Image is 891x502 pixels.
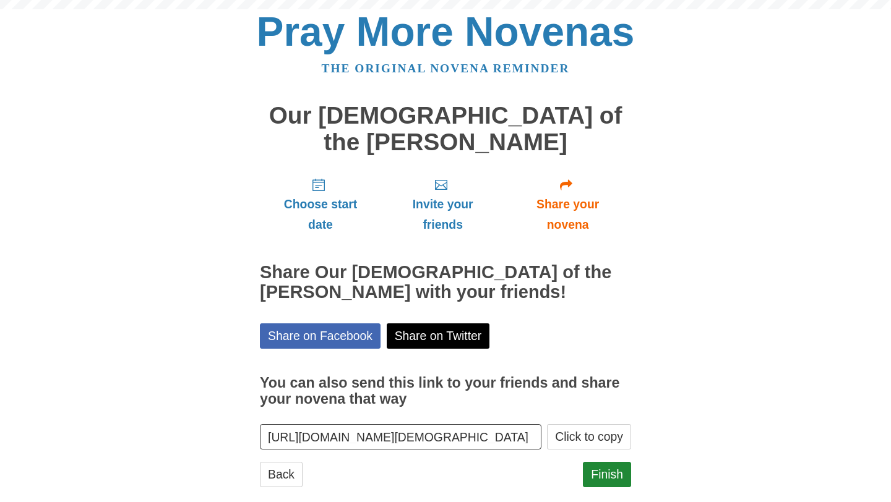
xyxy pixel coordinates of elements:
[260,375,631,407] h3: You can also send this link to your friends and share your novena that way
[517,194,619,235] span: Share your novena
[504,168,631,241] a: Share your novena
[260,323,381,349] a: Share on Facebook
[260,263,631,302] h2: Share Our [DEMOGRAPHIC_DATA] of the [PERSON_NAME] with your friends!
[381,168,504,241] a: Invite your friends
[272,194,369,235] span: Choose start date
[260,103,631,155] h1: Our [DEMOGRAPHIC_DATA] of the [PERSON_NAME]
[394,194,492,235] span: Invite your friends
[322,62,570,75] a: The original novena reminder
[260,168,381,241] a: Choose start date
[260,462,303,487] a: Back
[257,9,635,54] a: Pray More Novenas
[547,424,631,449] button: Click to copy
[583,462,631,487] a: Finish
[387,323,490,349] a: Share on Twitter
